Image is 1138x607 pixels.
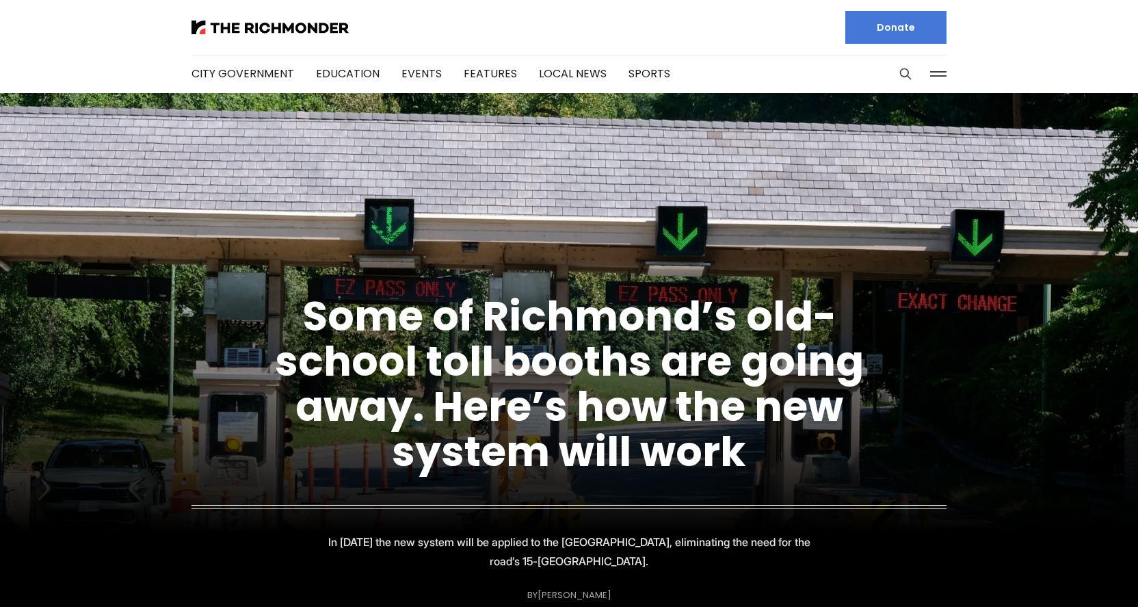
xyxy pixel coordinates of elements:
[326,532,812,571] p: In [DATE] the new system will be applied to the [GEOGRAPHIC_DATA], eliminating the need for the r...
[895,64,916,84] button: Search this site
[275,287,864,480] a: Some of Richmond’s old-school toll booths are going away. Here’s how the new system will work
[1022,540,1138,607] iframe: portal-trigger
[316,66,380,81] a: Education
[464,66,517,81] a: Features
[527,590,611,600] div: By
[191,21,349,34] img: The Richmonder
[539,66,607,81] a: Local News
[628,66,670,81] a: Sports
[191,66,294,81] a: City Government
[538,589,611,602] a: [PERSON_NAME]
[845,11,947,44] a: Donate
[401,66,442,81] a: Events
